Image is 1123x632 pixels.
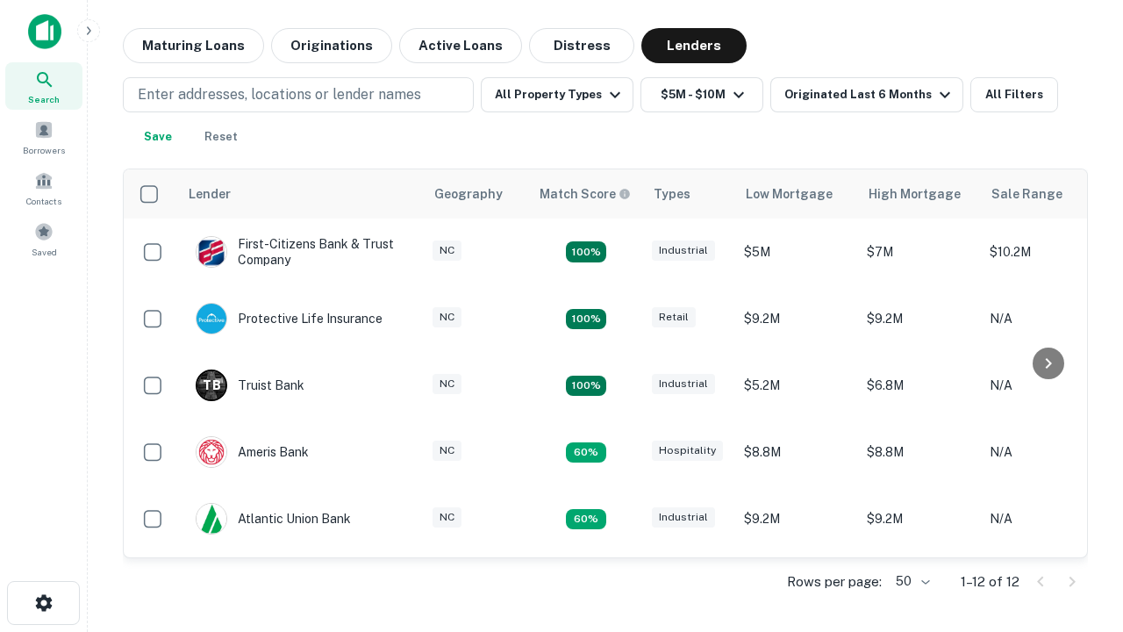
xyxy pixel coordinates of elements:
button: Enter addresses, locations or lender names [123,77,474,112]
div: Types [654,183,690,205]
td: $9.2M [858,285,981,352]
button: Originations [271,28,392,63]
div: Capitalize uses an advanced AI algorithm to match your search with the best lender. The match sco... [540,184,631,204]
div: Matching Properties: 3, hasApolloMatch: undefined [566,376,606,397]
button: Originated Last 6 Months [770,77,963,112]
td: $5M [735,219,858,285]
div: Atlantic Union Bank [196,503,351,535]
p: Enter addresses, locations or lender names [138,84,421,105]
div: Low Mortgage [746,183,833,205]
div: Lender [189,183,231,205]
button: Distress [529,28,634,63]
td: $8.8M [735,419,858,485]
div: Matching Properties: 2, hasApolloMatch: undefined [566,309,606,330]
a: Borrowers [5,113,82,161]
iframe: Chat Widget [1035,492,1123,576]
div: Protective Life Insurance [196,303,383,334]
div: Hospitality [652,441,723,461]
td: $8.8M [858,419,981,485]
div: Industrial [652,241,715,261]
div: Ameris Bank [196,436,309,468]
div: Originated Last 6 Months [784,84,955,105]
td: $6.3M [858,552,981,619]
img: picture [197,304,226,334]
span: Borrowers [23,143,65,157]
img: picture [197,437,226,467]
td: $7M [858,219,981,285]
th: High Mortgage [858,169,981,219]
img: picture [197,504,226,534]
td: $6.8M [858,352,981,419]
img: capitalize-icon.png [28,14,61,49]
span: Saved [32,245,57,259]
p: 1–12 of 12 [961,571,1019,592]
td: $9.2M [735,285,858,352]
div: Matching Properties: 1, hasApolloMatch: undefined [566,509,606,530]
button: All Property Types [481,77,633,112]
th: Low Mortgage [735,169,858,219]
th: Geography [424,169,529,219]
p: Rows per page: [787,571,882,592]
button: $5M - $10M [640,77,763,112]
div: Sale Range [991,183,1062,205]
p: T B [203,377,220,395]
th: Lender [178,169,424,219]
button: Reset [193,119,249,154]
button: Lenders [641,28,747,63]
span: Contacts [26,194,61,208]
td: $5.2M [735,352,858,419]
td: $6.3M [735,552,858,619]
div: Industrial [652,374,715,394]
div: NC [433,441,461,461]
div: NC [433,307,461,327]
div: Geography [434,183,503,205]
div: NC [433,241,461,261]
th: Types [643,169,735,219]
div: Matching Properties: 2, hasApolloMatch: undefined [566,241,606,262]
a: Search [5,62,82,110]
button: All Filters [970,77,1058,112]
div: NC [433,507,461,528]
button: Maturing Loans [123,28,264,63]
td: $9.2M [735,485,858,552]
button: Save your search to get updates of matches that match your search criteria. [130,119,186,154]
div: 50 [889,569,933,594]
th: Capitalize uses an advanced AI algorithm to match your search with the best lender. The match sco... [529,169,643,219]
div: NC [433,374,461,394]
div: Retail [652,307,696,327]
button: Active Loans [399,28,522,63]
div: Matching Properties: 1, hasApolloMatch: undefined [566,442,606,463]
img: picture [197,237,226,267]
a: Saved [5,215,82,262]
h6: Match Score [540,184,627,204]
a: Contacts [5,164,82,212]
div: High Mortgage [869,183,961,205]
div: Industrial [652,507,715,528]
span: Search [28,92,60,106]
td: $9.2M [858,485,981,552]
div: First-citizens Bank & Trust Company [196,236,406,268]
div: Truist Bank [196,370,304,401]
